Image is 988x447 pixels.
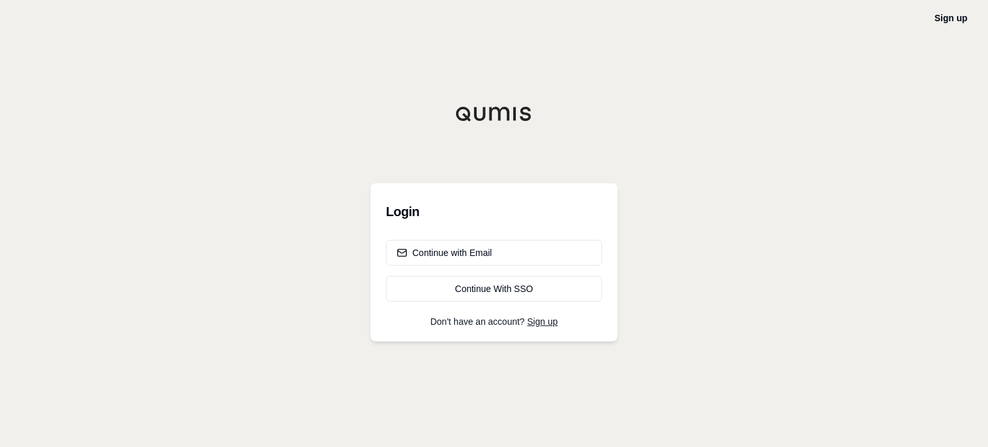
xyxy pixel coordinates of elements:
[397,246,492,259] div: Continue with Email
[386,276,602,302] a: Continue With SSO
[386,240,602,266] button: Continue with Email
[935,13,967,23] a: Sign up
[527,316,558,327] a: Sign up
[386,199,602,224] h3: Login
[386,317,602,326] p: Don't have an account?
[455,106,533,122] img: Qumis
[397,282,591,295] div: Continue With SSO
